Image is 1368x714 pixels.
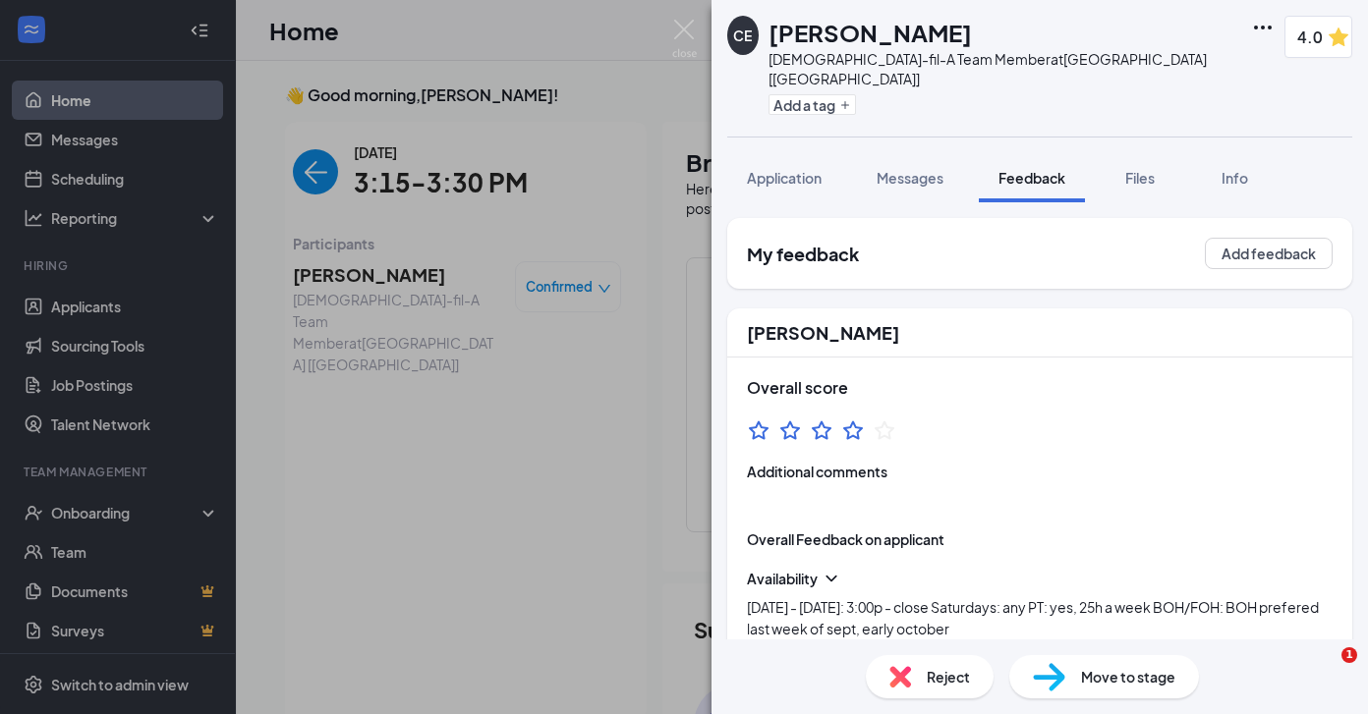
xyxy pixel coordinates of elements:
[769,94,856,115] button: PlusAdd a tag
[747,169,822,187] span: Application
[1081,666,1175,687] span: Move to stage
[822,569,841,588] svg: ChevronDown
[769,16,972,49] h1: [PERSON_NAME]
[998,169,1065,187] span: Feedback
[747,320,899,345] h2: [PERSON_NAME]
[873,418,896,442] svg: StarBorder
[747,598,1319,637] span: [DATE] - [DATE]: 3:00p - close Saturdays: any PT: yes, 25h a week BOH/FOH: BOH prefered last week...
[1205,238,1333,269] button: Add feedback
[747,461,1333,482] span: Additional comments
[778,418,802,442] svg: StarBorder
[747,418,770,442] svg: StarBorder
[747,377,1333,399] h3: Overall score
[1297,25,1323,49] span: 4.0
[747,242,859,266] h2: My feedback
[1301,647,1348,694] iframe: Intercom live chat
[877,169,943,187] span: Messages
[927,666,970,687] span: Reject
[841,418,865,442] svg: StarBorder
[1341,647,1357,663] span: 1
[747,569,818,588] div: Availability
[1251,16,1275,39] svg: Ellipses
[810,418,833,442] svg: StarBorder
[1125,169,1155,187] span: Files
[747,529,944,549] div: Overall Feedback on applicant
[839,99,851,111] svg: Plus
[1222,169,1248,187] span: Info
[733,26,752,45] div: CE
[769,49,1241,88] div: [DEMOGRAPHIC_DATA]-fil-A Team Member at [GEOGRAPHIC_DATA] [[GEOGRAPHIC_DATA]]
